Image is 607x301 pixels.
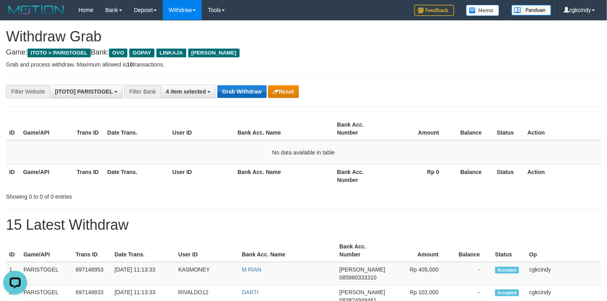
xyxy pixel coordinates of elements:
[494,164,525,187] th: Status
[6,4,66,16] img: MOTION_logo.png
[388,239,451,262] th: Amount
[451,117,494,140] th: Balance
[6,117,20,140] th: ID
[451,239,492,262] th: Balance
[20,164,74,187] th: Game/API
[334,164,388,187] th: Bank Acc. Number
[336,239,388,262] th: Bank Acc. Number
[188,49,240,57] span: [PERSON_NAME]
[20,239,72,262] th: Game/API
[495,267,519,274] span: Accepted
[129,49,154,57] span: GOPAY
[6,61,601,68] p: Grab and process withdraw. Maximum allowed is transactions.
[234,164,334,187] th: Bank Acc. Name
[492,239,526,262] th: Status
[6,85,50,98] div: Filter Website
[340,289,385,295] span: [PERSON_NAME]
[6,49,601,57] h4: Game: Bank:
[451,164,494,187] th: Balance
[340,274,377,281] span: Copy 085880333310 to clipboard
[27,49,91,57] span: ITOTO > PARISTOGEL
[268,85,299,98] button: Reset
[166,88,206,95] span: 4 item selected
[169,164,234,187] th: User ID
[111,239,175,262] th: Date Trans.
[3,3,27,27] button: Open LiveChat chat widget
[6,164,20,187] th: ID
[414,5,454,16] img: Feedback.jpg
[104,164,170,187] th: Date Trans.
[6,217,601,233] h1: 15 Latest Withdraw
[72,239,111,262] th: Trans ID
[6,262,20,285] td: 1
[217,85,266,98] button: Grab Withdraw
[526,262,601,285] td: cgkcindy
[124,85,161,98] div: Filter Bank
[388,117,451,140] th: Amount
[20,262,72,285] td: PARISTOGEL
[495,289,519,296] span: Accepted
[111,262,175,285] td: [DATE] 11:13:33
[104,117,170,140] th: Date Trans.
[169,117,234,140] th: User ID
[72,262,111,285] td: 697148953
[524,164,601,187] th: Action
[234,117,334,140] th: Bank Acc. Name
[334,117,388,140] th: Bank Acc. Number
[20,117,74,140] th: Game/API
[239,239,336,262] th: Bank Acc. Name
[55,88,113,95] span: [ITOTO] PARISTOGEL
[511,5,551,16] img: panduan.png
[175,262,239,285] td: KASMONEY
[109,49,127,57] span: OVO
[451,262,492,285] td: -
[6,29,601,45] h1: Withdraw Grab
[50,85,123,98] button: [ITOTO] PARISTOGEL
[466,5,500,16] img: Button%20Memo.svg
[6,239,20,262] th: ID
[161,85,216,98] button: 4 item selected
[74,164,104,187] th: Trans ID
[242,266,262,273] a: M RIAN
[127,61,133,68] strong: 10
[156,49,186,57] span: LINKAJA
[340,266,385,273] span: [PERSON_NAME]
[74,117,104,140] th: Trans ID
[524,117,601,140] th: Action
[175,239,239,262] th: User ID
[242,289,259,295] a: DARTI
[6,190,247,201] div: Showing 0 to 0 of 0 entries
[6,140,601,165] td: No data available in table
[526,239,601,262] th: Op
[388,262,451,285] td: Rp 405,000
[388,164,451,187] th: Rp 0
[494,117,525,140] th: Status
